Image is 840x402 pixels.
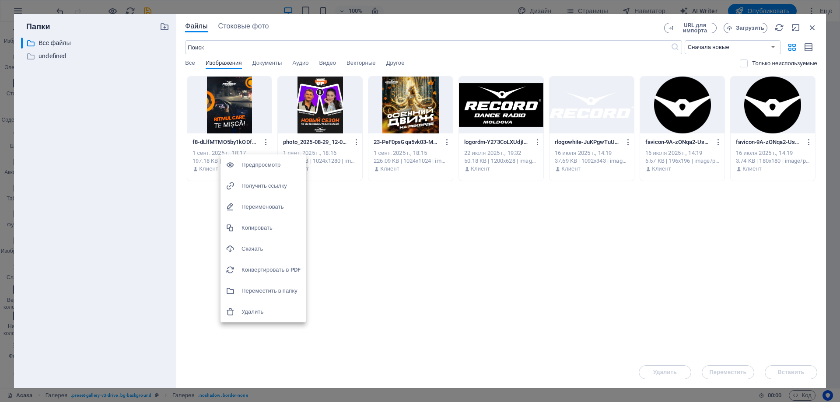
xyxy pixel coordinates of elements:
[241,265,301,275] h6: Конвертировать в PDF
[241,286,301,296] h6: Переместить в папку
[241,307,301,317] h6: Удалить
[241,223,301,233] h6: Копировать
[241,244,301,254] h6: Скачать
[241,160,301,170] h6: Предпросмотр
[241,202,301,212] h6: Переименовать
[241,181,301,191] h6: Получить ссылку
